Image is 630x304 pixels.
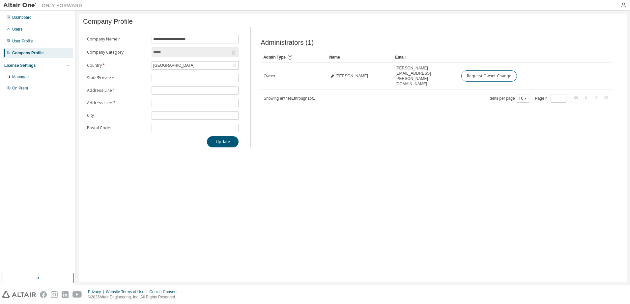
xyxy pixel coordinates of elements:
[2,291,36,298] img: altair_logo.svg
[152,62,195,69] div: [GEOGRAPHIC_DATA]
[264,96,315,101] span: Showing entries 1 through 1 of 1
[83,18,133,25] span: Company Profile
[87,50,148,55] label: Company Category
[264,73,275,79] span: Owner
[106,289,149,294] div: Website Terms of Use
[263,55,286,60] span: Admin Type
[72,291,82,298] img: youtube.svg
[489,94,529,103] span: Items per page
[3,2,86,9] img: Altair One
[12,74,29,80] div: Managed
[88,294,182,300] p: © 2025 Altair Engineering, Inc. All Rights Reserved.
[87,75,148,81] label: State/Province
[40,291,47,298] img: facebook.svg
[87,88,148,93] label: Address Line 1
[4,63,36,68] div: License Settings
[329,52,390,63] div: Name
[87,63,148,68] label: Country
[51,291,58,298] img: instagram.svg
[207,136,239,147] button: Update
[519,96,528,101] button: 10
[12,50,43,56] div: Company Profile
[152,62,238,69] div: [GEOGRAPHIC_DATA]
[62,291,69,298] img: linkedin.svg
[395,52,456,63] div: Email
[87,113,148,118] label: City
[12,15,32,20] div: Dashboard
[88,289,106,294] div: Privacy
[535,94,566,103] span: Page n.
[87,37,148,42] label: Company Name
[12,38,33,44] div: User Profile
[261,39,314,46] span: Administrators (1)
[149,289,181,294] div: Cookie Consent
[87,100,148,106] label: Address Line 2
[335,73,368,79] span: [PERSON_NAME]
[12,27,22,32] div: Users
[461,70,517,82] button: Request Owner Change
[395,65,455,87] span: [PERSON_NAME][EMAIL_ADDRESS][PERSON_NAME][DOMAIN_NAME]
[87,125,148,131] label: Postal Code
[12,86,28,91] div: On Prem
